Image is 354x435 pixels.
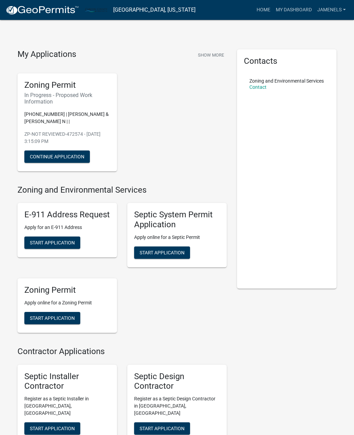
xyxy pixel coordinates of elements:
img: Carlton County, Minnesota [84,5,108,14]
h4: My Applications [17,49,76,60]
h5: Zoning Permit [24,80,110,90]
p: Apply for an E-911 Address [24,224,110,231]
a: jamenels [315,3,349,16]
p: Apply online for a Zoning Permit [24,299,110,306]
button: Start Application [24,312,80,324]
p: Register as a Septic Design Contractor in [GEOGRAPHIC_DATA], [GEOGRAPHIC_DATA] [134,395,220,417]
button: Start Application [134,246,190,259]
h5: Contacts [244,56,330,66]
button: Start Application [24,422,80,435]
h6: In Progress - Proposed Work Information [24,92,110,105]
h5: Septic System Permit Application [134,210,220,230]
button: Show More [195,49,227,61]
span: Start Application [30,315,75,321]
span: Start Application [30,426,75,431]
a: Contact [249,84,267,90]
p: Apply online for a Septic Permit [134,234,220,241]
button: Continue Application [24,150,90,163]
a: [GEOGRAPHIC_DATA], [US_STATE] [113,4,196,16]
p: Register as a Septic Installer in [GEOGRAPHIC_DATA], [GEOGRAPHIC_DATA] [24,395,110,417]
h5: Septic Installer Contractor [24,372,110,391]
a: Home [254,3,273,16]
p: ZP-NOT REVIEWED-472574 - [DATE] 3:15:09 PM [24,131,110,145]
button: Start Application [24,237,80,249]
h5: Septic Design Contractor [134,372,220,391]
p: Zoning and Environmental Services [249,78,324,83]
span: Start Application [140,426,185,431]
h4: Zoning and Environmental Services [17,185,227,195]
p: [PHONE_NUMBER] | [PERSON_NAME] & [PERSON_NAME] N | | [24,111,110,125]
h5: Zoning Permit [24,285,110,295]
span: Start Application [140,250,185,255]
h4: Contractor Applications [17,347,227,357]
h5: E-911 Address Request [24,210,110,220]
span: Start Application [30,240,75,245]
a: My Dashboard [273,3,315,16]
button: Start Application [134,422,190,435]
